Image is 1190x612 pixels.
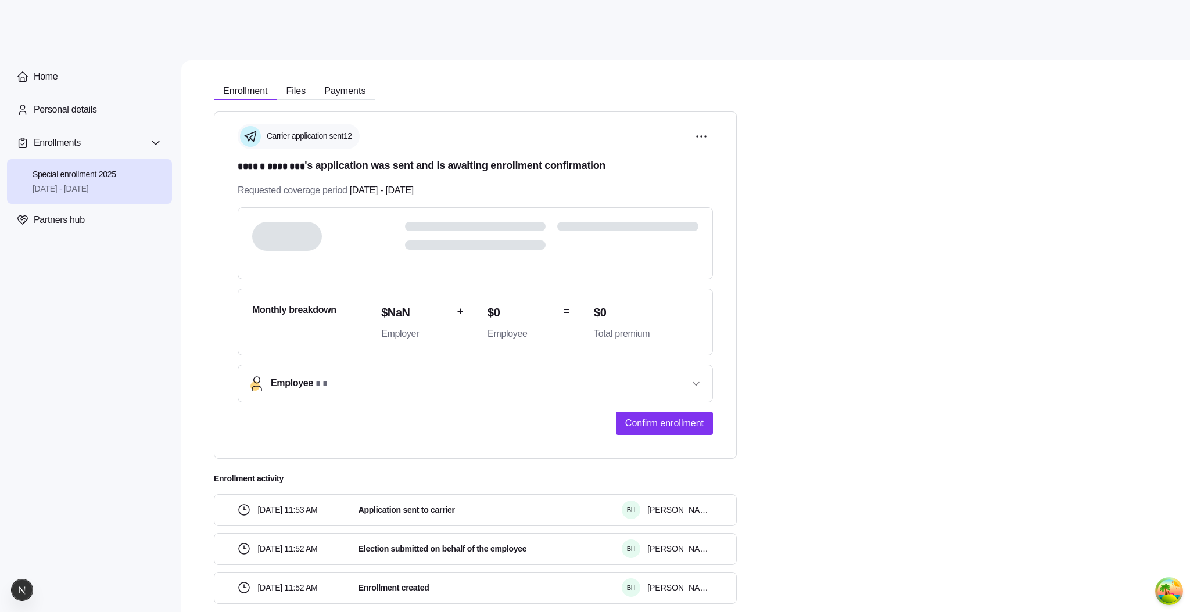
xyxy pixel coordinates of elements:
[488,327,554,341] span: Employee
[286,87,306,96] span: Files
[564,303,569,320] span: =
[594,303,698,322] span: $0
[34,103,97,117] span: Personal details
[263,130,352,142] span: Carrier application sent12
[647,504,714,516] span: [PERSON_NAME]
[258,582,318,593] span: [DATE] 11:52 AM
[33,168,116,180] span: Special enrollment 2025
[627,507,636,513] span: B H
[647,543,714,555] span: [PERSON_NAME]
[359,543,527,555] span: Election submitted on behalf of the employee
[33,183,116,195] span: [DATE] - [DATE]
[252,303,336,318] span: Monthly breakdown
[616,412,713,435] button: Confirm enrollment
[381,303,448,322] span: $NaN
[627,585,636,591] span: B H
[258,543,318,555] span: [DATE] 11:52 AM
[271,376,328,391] span: Employee
[238,365,712,402] button: Employee* *
[238,183,414,198] span: Requested coverage period
[34,136,81,150] span: Enrollments
[594,327,698,341] span: Total premium
[238,159,713,174] h1: 's application was sent and is awaiting enrollment confirmation
[350,183,414,198] span: [DATE] - [DATE]
[34,213,85,228] span: Partners hub
[647,582,714,593] span: [PERSON_NAME]
[381,327,448,341] span: Employer
[359,504,455,516] span: Application sent to carrier
[627,546,636,552] span: B H
[223,87,267,96] span: Enrollment
[258,504,318,516] span: [DATE] 11:53 AM
[214,473,737,484] span: Enrollment activity
[1157,579,1181,603] button: Open Tanstack query devtools
[359,582,429,593] span: Enrollment created
[488,303,554,322] span: $0
[625,416,704,430] span: Confirm enrollment
[34,70,58,84] span: Home
[457,303,463,320] span: +
[324,87,365,96] span: Payments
